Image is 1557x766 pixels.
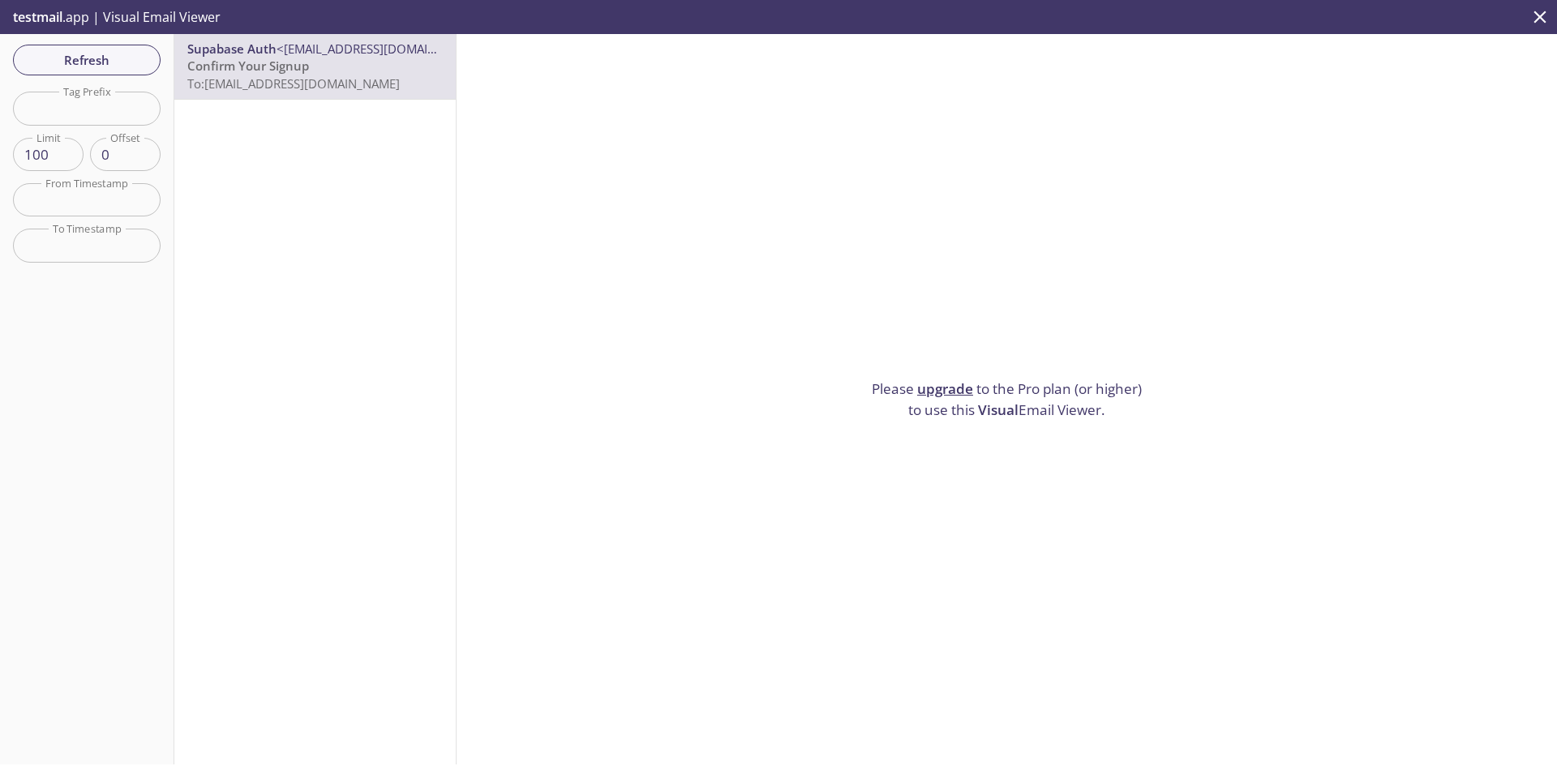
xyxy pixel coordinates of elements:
[865,379,1149,420] p: Please to the Pro plan (or higher) to use this Email Viewer.
[187,75,400,92] span: To: [EMAIL_ADDRESS][DOMAIN_NAME]
[174,34,456,100] nav: emails
[978,400,1019,419] span: Visual
[13,45,161,75] button: Refresh
[26,49,148,71] span: Refresh
[187,41,277,57] span: Supabase Auth
[13,8,62,26] span: testmail
[277,41,487,57] span: <[EMAIL_ADDRESS][DOMAIN_NAME]>
[174,34,456,99] div: Supabase Auth<[EMAIL_ADDRESS][DOMAIN_NAME]>Confirm Your SignupTo:[EMAIL_ADDRESS][DOMAIN_NAME]
[917,379,973,398] a: upgrade
[187,58,309,74] span: Confirm Your Signup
